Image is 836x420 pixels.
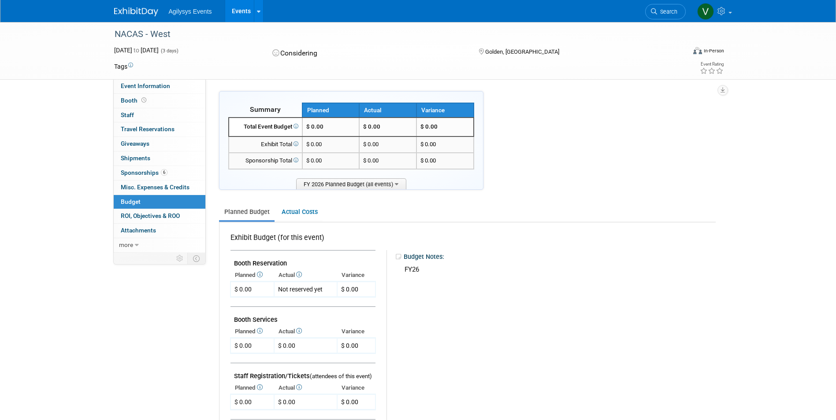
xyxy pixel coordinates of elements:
th: Planned [230,269,275,281]
div: Event Rating [700,62,724,66]
th: Actual [274,382,337,394]
span: (3 days) [160,48,178,54]
span: $ 0.00 [420,157,436,164]
td: Booth Services [230,307,375,326]
th: Variance [337,269,375,281]
span: Search [657,8,677,15]
span: $ 0.00 [420,141,436,147]
td: Personalize Event Tab Strip [172,253,188,264]
th: Actual [359,103,416,118]
th: Actual [274,325,337,338]
span: Agilysys Events [169,8,212,15]
a: Attachments [114,224,205,238]
div: NACAS - West [111,26,673,42]
a: Travel Reservations [114,122,205,136]
span: Booth not reserved yet [140,97,148,103]
span: $ 0.00 [306,157,322,164]
a: Booth [114,94,205,108]
span: Golden, [GEOGRAPHIC_DATA] [485,48,559,55]
td: Tags [114,62,133,71]
a: Staff [114,108,205,122]
span: [DATE] [DATE] [114,47,159,54]
span: $ 0.00 [341,342,358,349]
span: Staff [121,111,134,118]
img: Format-Inperson.png [693,47,702,54]
td: $ 0.00 [359,136,416,153]
td: $ 0.00 [359,118,416,136]
td: $ 0.00 [274,394,337,410]
div: $ 0.00 [234,285,252,294]
th: Variance [416,103,474,118]
th: Planned [230,382,275,394]
span: $ 0.00 [341,286,358,293]
div: FY26 [401,263,701,291]
div: Exhibit Budget (for this event) [230,233,372,247]
th: Actual [274,269,337,281]
a: Budget [114,195,205,209]
span: Sponsorships [121,169,167,176]
th: Variance [337,382,375,394]
div: Sponsorship Total [233,157,298,165]
span: Giveaways [121,140,149,147]
div: In-Person [703,48,724,54]
span: Attachments [121,227,156,234]
div: $ 0.00 [234,341,252,350]
td: Toggle Event Tabs [187,253,205,264]
span: to [132,47,141,54]
a: Shipments [114,151,205,166]
span: $ 0.00 [341,398,358,405]
div: $ 0.00 [234,398,252,406]
img: Victoria Telesco [697,3,714,20]
span: 6 [161,169,167,176]
a: more [114,238,205,252]
span: Budget [121,198,141,205]
span: (attendees of this event) [310,373,372,379]
div: Event Format [634,46,725,59]
th: Planned [302,103,360,118]
span: $ 0.00 [306,141,322,147]
span: Travel Reservations [121,125,175,133]
img: ExhibitDay [114,7,158,16]
span: $ 0.00 [420,123,438,130]
div: Considering [270,46,464,61]
span: Summary [250,105,281,114]
a: Actual Costs [276,204,323,220]
a: Misc. Expenses & Credits [114,181,205,195]
span: Shipments [121,155,150,162]
div: Exhibit Total [233,140,298,149]
td: Booth Reservation [230,251,375,269]
th: Variance [337,325,375,338]
td: $ 0.00 [274,338,337,354]
th: Planned [230,325,275,338]
a: Search [645,4,686,19]
td: Not reserved yet [274,282,337,297]
a: Giveaways [114,137,205,151]
a: ROI, Objectives & ROO [114,209,205,223]
a: Event Information [114,79,205,93]
span: more [119,241,133,248]
span: Misc. Expenses & Credits [121,184,189,191]
span: Booth [121,97,148,104]
div: Budget Notes: [395,250,708,263]
a: Planned Budget [219,204,275,220]
td: Staff Registration/Tickets [230,363,375,382]
div: Total Event Budget [233,123,298,131]
span: $ 0.00 [306,123,323,130]
td: $ 0.00 [359,153,416,169]
span: Event Information [121,82,170,89]
span: ROI, Objectives & ROO [121,212,180,219]
span: FY 2026 Planned Budget (all events) [296,178,406,189]
a: Sponsorships6 [114,166,205,180]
